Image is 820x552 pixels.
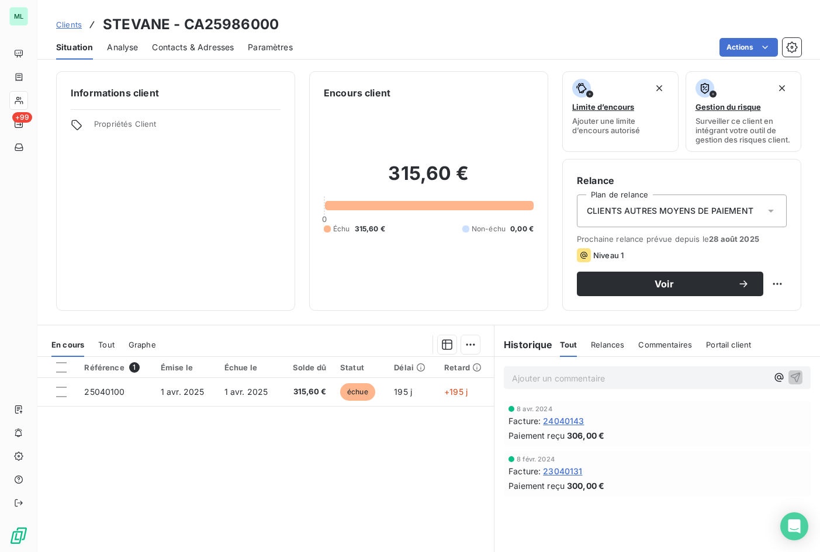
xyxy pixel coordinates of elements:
[161,387,205,397] span: 1 avr. 2025
[591,279,738,289] span: Voir
[248,41,293,53] span: Paramètres
[161,363,210,372] div: Émise le
[12,112,32,123] span: +99
[51,340,84,349] span: En cours
[780,512,808,540] div: Open Intercom Messenger
[543,465,582,477] span: 23040131
[355,224,385,234] span: 315,60 €
[706,340,751,349] span: Portail client
[103,14,279,35] h3: STEVANE - CA25986000
[696,102,761,112] span: Gestion du risque
[444,387,468,397] span: +195 j
[394,363,430,372] div: Délai
[572,102,634,112] span: Limite d’encours
[288,386,326,398] span: 315,60 €
[696,116,792,144] span: Surveiller ce client en intégrant votre outil de gestion des risques client.
[129,340,156,349] span: Graphe
[129,362,140,373] span: 1
[84,387,124,397] span: 25040100
[508,480,565,492] span: Paiement reçu
[577,173,787,188] h6: Relance
[56,41,93,53] span: Situation
[84,362,147,373] div: Référence
[98,340,115,349] span: Tout
[686,71,802,152] button: Gestion du risqueSurveiller ce client en intégrant votre outil de gestion des risques client.
[508,415,541,427] span: Facture :
[638,340,692,349] span: Commentaires
[472,224,506,234] span: Non-échu
[587,205,753,217] span: CLIENTS AUTRES MOYENS DE PAIEMENT
[444,363,487,372] div: Retard
[9,526,28,545] img: Logo LeanPay
[591,340,624,349] span: Relances
[719,38,778,57] button: Actions
[394,387,412,397] span: 195 j
[560,340,577,349] span: Tout
[324,162,534,197] h2: 315,60 €
[322,214,327,224] span: 0
[567,480,604,492] span: 300,00 €
[508,429,565,442] span: Paiement reçu
[56,20,82,29] span: Clients
[224,387,268,397] span: 1 avr. 2025
[56,19,82,30] a: Clients
[517,456,555,463] span: 8 févr. 2024
[543,415,584,427] span: 24040143
[577,234,787,244] span: Prochaine relance prévue depuis le
[572,116,669,135] span: Ajouter une limite d’encours autorisé
[333,224,350,234] span: Échu
[71,86,281,100] h6: Informations client
[593,251,624,260] span: Niveau 1
[324,86,390,100] h6: Encours client
[152,41,234,53] span: Contacts & Adresses
[107,41,138,53] span: Analyse
[709,234,759,244] span: 28 août 2025
[567,429,604,442] span: 306,00 €
[508,465,541,477] span: Facture :
[494,338,553,352] h6: Historique
[94,119,281,136] span: Propriétés Client
[224,363,274,372] div: Échue le
[577,272,763,296] button: Voir
[562,71,679,152] button: Limite d’encoursAjouter une limite d’encours autorisé
[288,363,326,372] div: Solde dû
[340,363,380,372] div: Statut
[510,224,534,234] span: 0,00 €
[340,383,375,401] span: échue
[517,405,552,412] span: 8 avr. 2024
[9,7,28,26] div: ML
